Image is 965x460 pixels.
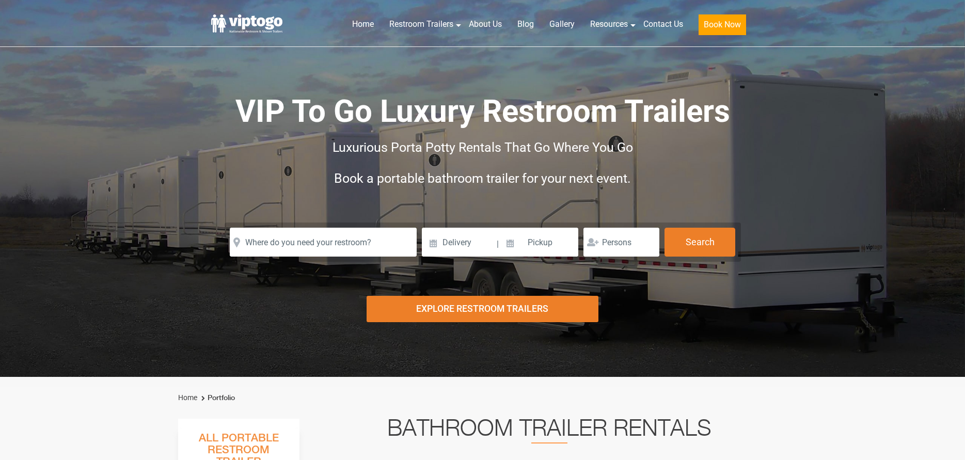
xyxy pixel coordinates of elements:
[636,13,691,36] a: Contact Us
[691,13,754,41] a: Book Now
[178,393,197,402] a: Home
[235,93,730,130] span: VIP To Go Luxury Restroom Trailers
[230,228,417,257] input: Where do you need your restroom?
[583,228,659,257] input: Persons
[699,14,746,35] button: Book Now
[582,13,636,36] a: Resources
[542,13,582,36] a: Gallery
[510,13,542,36] a: Blog
[382,13,461,36] a: Restroom Trailers
[333,140,633,155] span: Luxurious Porta Potty Rentals That Go Where You Go
[665,228,735,257] button: Search
[313,419,785,443] h2: Bathroom Trailer Rentals
[422,228,496,257] input: Delivery
[334,171,631,186] span: Book a portable bathroom trailer for your next event.
[461,13,510,36] a: About Us
[344,13,382,36] a: Home
[199,392,235,404] li: Portfolio
[497,228,499,261] span: |
[367,296,598,322] div: Explore Restroom Trailers
[500,228,579,257] input: Pickup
